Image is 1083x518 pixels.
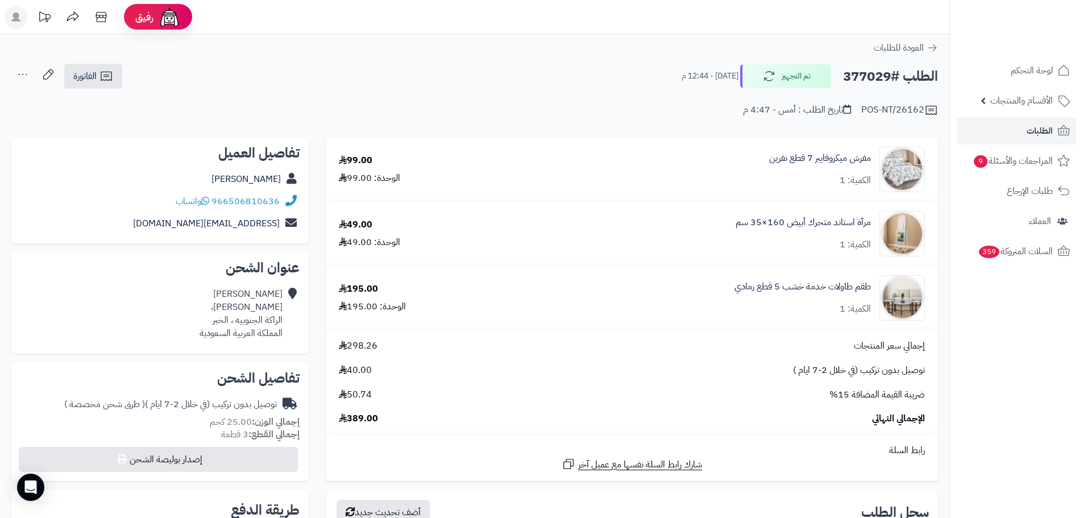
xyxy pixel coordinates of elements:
div: الوحدة: 195.00 [339,300,406,313]
img: 1752907301-1-90x90.jpg [880,147,924,192]
small: 3 قطعة [221,428,300,441]
h2: الطلب #377029 [843,65,938,88]
a: مفرش ميكروفايبر 7 قطع نفرين [769,152,871,165]
span: الأقسام والمنتجات [990,93,1053,109]
div: [PERSON_NAME] [PERSON_NAME]، الراكة الجنوبيه ، الخبر المملكة العربية السعودية [200,288,283,339]
a: طلبات الإرجاع [957,177,1076,205]
img: logo-2.png [1006,32,1072,56]
a: السلات المتروكة359 [957,238,1076,265]
a: [EMAIL_ADDRESS][DOMAIN_NAME] [133,217,280,230]
span: رفيق [135,10,153,24]
strong: إجمالي القطع: [248,428,300,441]
a: الطلبات [957,117,1076,144]
span: الطلبات [1027,123,1053,139]
img: ai-face.png [158,6,181,28]
small: [DATE] - 12:44 م [682,71,738,82]
h2: طريقة الدفع [231,503,300,517]
span: 389.00 [339,412,378,425]
span: 50.74 [339,388,372,401]
a: مرآة استاند متحرك أبيض 160×35 سم [736,216,871,229]
div: 49.00 [339,218,372,231]
strong: إجمالي الوزن: [252,415,300,429]
div: الكمية: 1 [840,302,871,316]
div: الوحدة: 49.00 [339,236,400,249]
div: الكمية: 1 [840,238,871,251]
div: 99.00 [339,154,372,167]
span: الإجمالي النهائي [872,412,925,425]
div: توصيل بدون تركيب (في خلال 2-7 ايام ) [64,398,277,411]
span: 9 [974,155,987,168]
span: طلبات الإرجاع [1007,183,1053,199]
div: الوحدة: 99.00 [339,172,400,185]
span: شارك رابط السلة نفسها مع عميل آخر [578,458,702,471]
div: رابط السلة [330,444,933,457]
div: POS-NT/26162 [861,103,938,117]
span: ( طرق شحن مخصصة ) [64,397,145,411]
h2: تفاصيل العميل [20,146,300,160]
img: 1753188266-1-90x90.jpg [880,211,924,256]
span: السلات المتروكة [978,243,1053,259]
a: واتساب [176,194,209,208]
span: لوحة التحكم [1011,63,1053,78]
span: ضريبة القيمة المضافة 15% [829,388,925,401]
span: 359 [979,246,999,258]
a: شارك رابط السلة نفسها مع عميل آخر [562,457,702,471]
small: 25.00 كجم [210,415,300,429]
a: 966506810636 [211,194,280,208]
a: العودة للطلبات [874,41,938,55]
div: تاريخ الطلب : أمس - 4:47 م [743,103,851,117]
h2: عنوان الشحن [20,261,300,275]
button: تم التجهيز [740,64,831,88]
a: المراجعات والأسئلة9 [957,147,1076,175]
div: 195.00 [339,283,378,296]
h2: تفاصيل الشحن [20,371,300,385]
a: [PERSON_NAME] [211,172,281,186]
img: 1756381667-1-90x90.jpg [880,275,924,321]
a: الفاتورة [64,64,122,89]
span: 40.00 [339,364,372,377]
a: العملاء [957,208,1076,235]
span: العودة للطلبات [874,41,924,55]
span: الفاتورة [73,69,97,83]
span: العملاء [1029,213,1051,229]
div: الكمية: 1 [840,174,871,187]
button: إصدار بوليصة الشحن [19,447,298,472]
span: إجمالي سعر المنتجات [854,339,925,353]
span: توصيل بدون تركيب (في خلال 2-7 ايام ) [793,364,925,377]
span: 298.26 [339,339,377,353]
a: طقم طاولات خدمة خشب 5 قطع رمادي [735,280,871,293]
a: تحديثات المنصة [30,6,59,31]
div: Open Intercom Messenger [17,474,44,501]
span: المراجعات والأسئلة [973,153,1053,169]
a: لوحة التحكم [957,57,1076,84]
